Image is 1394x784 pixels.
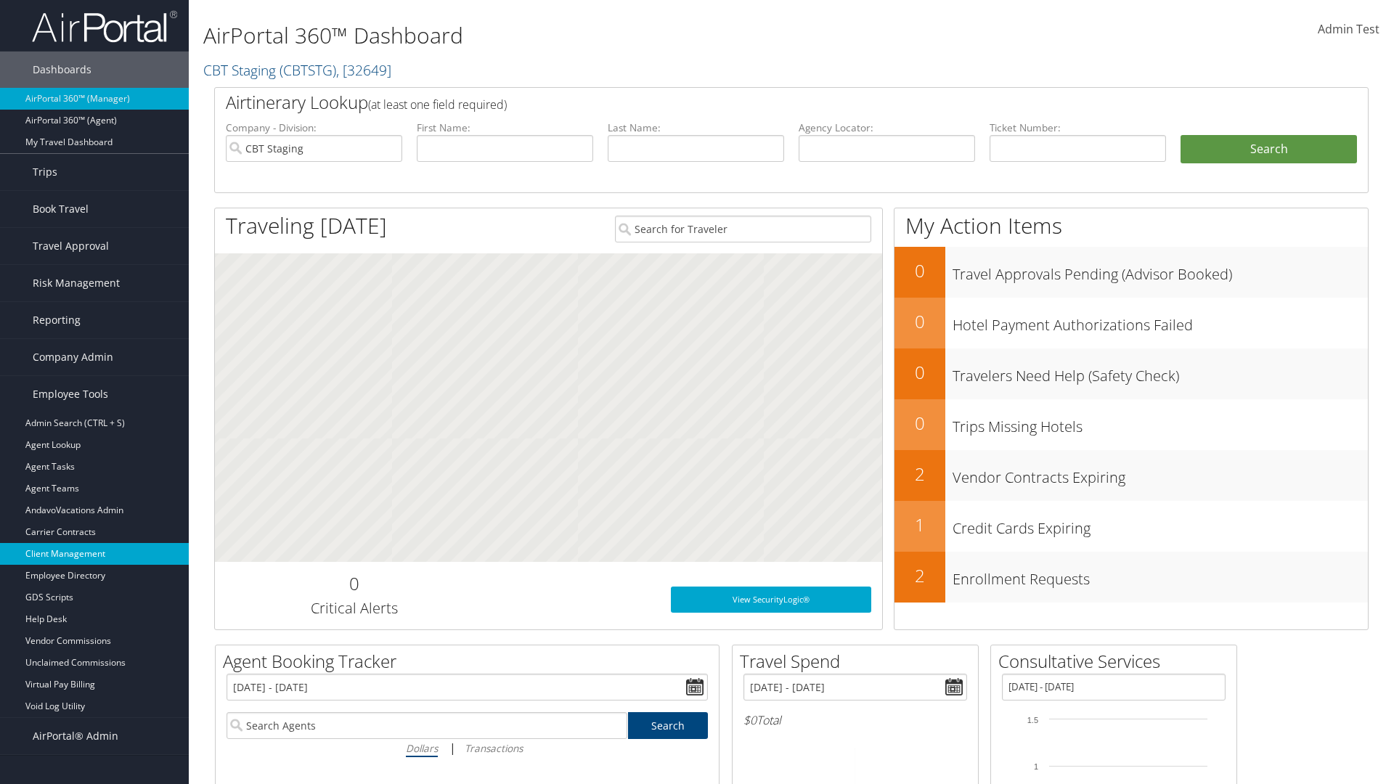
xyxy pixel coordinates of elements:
[894,563,945,588] h2: 2
[223,649,719,674] h2: Agent Booking Tracker
[226,571,482,596] h2: 0
[227,712,627,739] input: Search Agents
[33,191,89,227] span: Book Travel
[368,97,507,113] span: (at least one field required)
[953,308,1368,335] h3: Hotel Payment Authorizations Failed
[608,121,784,135] label: Last Name:
[894,552,1368,603] a: 2Enrollment Requests
[894,309,945,334] h2: 0
[226,90,1261,115] h2: Airtinerary Lookup
[894,360,945,385] h2: 0
[33,154,57,190] span: Trips
[406,741,438,755] i: Dollars
[33,302,81,338] span: Reporting
[33,52,91,88] span: Dashboards
[671,587,871,613] a: View SecurityLogic®
[226,121,402,135] label: Company - Division:
[336,60,391,80] span: , [ 32649 ]
[953,511,1368,539] h3: Credit Cards Expiring
[953,409,1368,437] h3: Trips Missing Hotels
[465,741,523,755] i: Transactions
[894,298,1368,348] a: 0Hotel Payment Authorizations Failed
[953,562,1368,589] h3: Enrollment Requests
[203,20,987,51] h1: AirPortal 360™ Dashboard
[953,257,1368,285] h3: Travel Approvals Pending (Advisor Booked)
[894,247,1368,298] a: 0Travel Approvals Pending (Advisor Booked)
[894,513,945,537] h2: 1
[894,462,945,486] h2: 2
[33,718,118,754] span: AirPortal® Admin
[628,712,709,739] a: Search
[894,411,945,436] h2: 0
[32,9,177,44] img: airportal-logo.png
[1027,716,1038,724] tspan: 1.5
[894,258,945,283] h2: 0
[33,265,120,301] span: Risk Management
[226,211,387,241] h1: Traveling [DATE]
[894,211,1368,241] h1: My Action Items
[953,359,1368,386] h3: Travelers Need Help (Safety Check)
[953,460,1368,488] h3: Vendor Contracts Expiring
[894,501,1368,552] a: 1Credit Cards Expiring
[740,649,978,674] h2: Travel Spend
[990,121,1166,135] label: Ticket Number:
[203,60,391,80] a: CBT Staging
[417,121,593,135] label: First Name:
[226,598,482,618] h3: Critical Alerts
[1034,762,1038,771] tspan: 1
[280,60,336,80] span: ( CBTSTG )
[33,228,109,264] span: Travel Approval
[33,339,113,375] span: Company Admin
[1181,135,1357,164] button: Search
[743,712,967,728] h6: Total
[894,348,1368,399] a: 0Travelers Need Help (Safety Check)
[799,121,975,135] label: Agency Locator:
[894,450,1368,501] a: 2Vendor Contracts Expiring
[1318,21,1379,37] span: Admin Test
[33,376,108,412] span: Employee Tools
[894,399,1368,450] a: 0Trips Missing Hotels
[1318,7,1379,52] a: Admin Test
[227,739,708,757] div: |
[743,712,757,728] span: $0
[998,649,1236,674] h2: Consultative Services
[615,216,871,242] input: Search for Traveler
